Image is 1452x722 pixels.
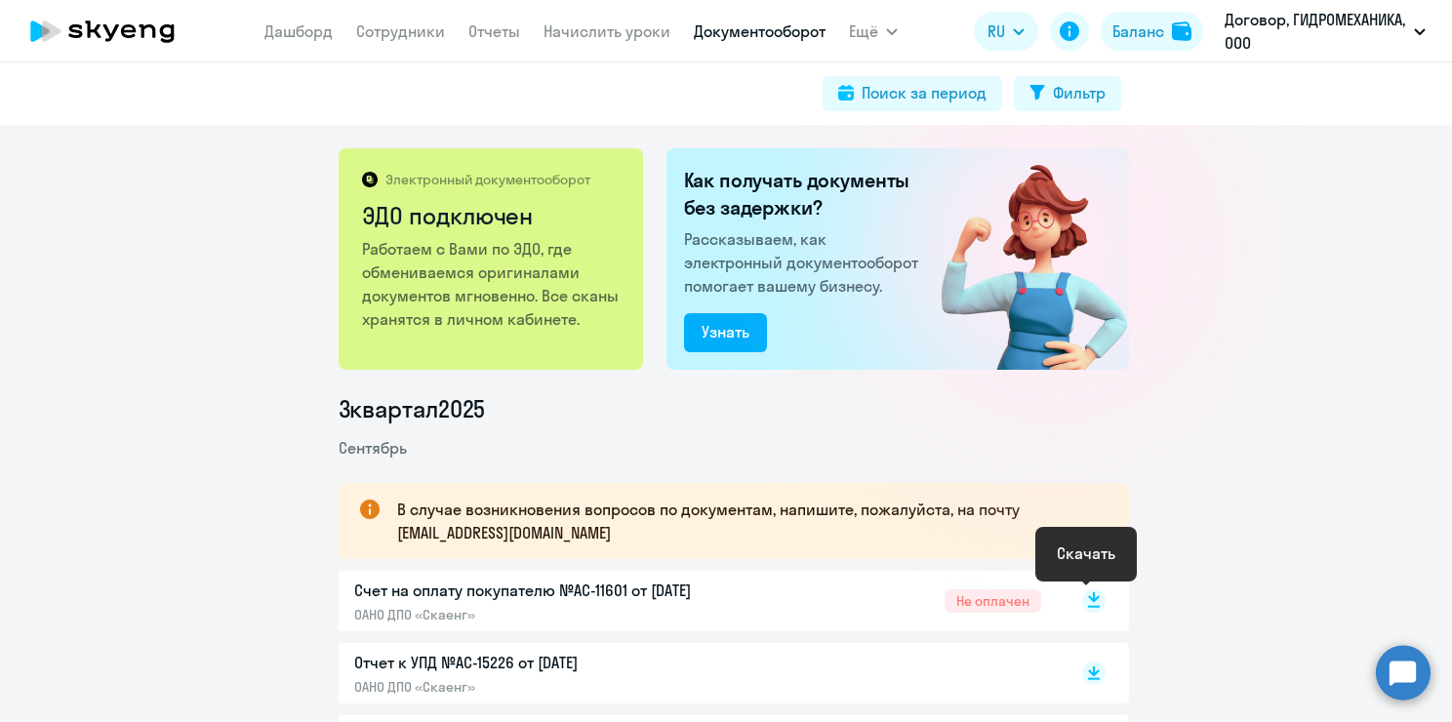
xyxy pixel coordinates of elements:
[397,498,1094,544] p: В случае возникновения вопросов по документам, напишите, пожалуйста, на почту [EMAIL_ADDRESS][DOM...
[354,579,1041,623] a: Счет на оплату покупателю №AC-11601 от [DATE]ОАНО ДПО «Скаенг»Не оплачен
[988,20,1005,43] span: RU
[684,313,767,352] button: Узнать
[354,606,764,623] p: ОАНО ДПО «Скаенг»
[1014,76,1121,111] button: Фильтр
[1215,8,1435,55] button: Договор, ГИДРОМЕХАНИКА, ООО
[974,12,1038,51] button: RU
[354,651,764,674] p: Отчет к УПД №AC-15226 от [DATE]
[356,21,445,41] a: Сотрудники
[544,21,670,41] a: Начислить уроки
[264,21,333,41] a: Дашборд
[468,21,520,41] a: Отчеты
[1101,12,1203,51] button: Балансbalance
[1057,541,1115,565] div: Скачать
[362,237,623,331] p: Работаем с Вами по ЭДО, где обмениваемся оригиналами документов мгновенно. Все сканы хранятся в л...
[694,21,826,41] a: Документооборот
[1053,81,1106,104] div: Фильтр
[1112,20,1164,43] div: Баланс
[684,227,926,298] p: Рассказываем, как электронный документооборот помогает вашему бизнесу.
[339,393,1129,424] li: 3 квартал 2025
[823,76,1002,111] button: Поиск за период
[354,651,1041,696] a: Отчет к УПД №AC-15226 от [DATE]ОАНО ДПО «Скаенг»
[702,320,749,343] div: Узнать
[1172,21,1191,41] img: balance
[849,12,898,51] button: Ещё
[909,148,1129,370] img: connected
[362,200,623,231] h2: ЭДО подключен
[385,171,590,188] p: Электронный документооборот
[862,81,987,104] div: Поиск за период
[354,579,764,602] p: Счет на оплату покупателю №AC-11601 от [DATE]
[1225,8,1406,55] p: Договор, ГИДРОМЕХАНИКА, ООО
[354,678,764,696] p: ОАНО ДПО «Скаенг»
[849,20,878,43] span: Ещё
[945,589,1041,613] span: Не оплачен
[684,167,926,221] h2: Как получать документы без задержки?
[339,438,407,458] span: Сентябрь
